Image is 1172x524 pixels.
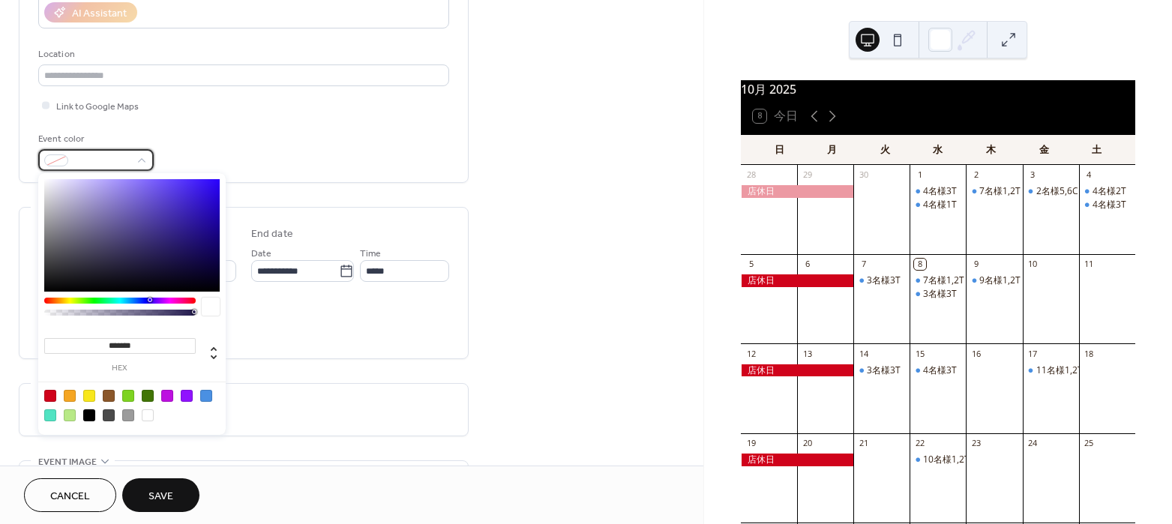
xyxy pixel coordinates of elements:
div: 19 [745,438,757,449]
div: 10名様1,2T [910,454,966,466]
div: 7名様1,2T [966,185,1022,198]
div: 18 [1084,348,1095,359]
div: 25 [1084,438,1095,449]
div: #FFFFFF [142,409,154,421]
span: Time [360,246,381,262]
div: 1 [914,169,925,181]
div: 4名様3T [1079,199,1135,211]
div: #9013FE [181,390,193,402]
div: 4 [1084,169,1095,181]
div: 店休日 [741,185,853,198]
div: Event color [38,131,151,147]
div: 7名様1,2T [979,185,1021,198]
div: 3名様3T [853,274,910,287]
div: #F5A623 [64,390,76,402]
div: #F8E71C [83,390,95,402]
div: 4名様2T [1093,185,1126,198]
div: 23 [970,438,982,449]
div: Location [38,46,446,62]
div: 4名様3T [910,364,966,377]
div: 月 [805,135,859,165]
div: 3名様3T [853,364,910,377]
div: 9 [970,259,982,270]
div: 15 [914,348,925,359]
div: 店休日 [741,274,853,287]
label: hex [44,364,196,373]
div: 店休日 [741,454,853,466]
div: 22 [914,438,925,449]
div: 14 [858,348,869,359]
span: Save [148,489,173,505]
div: 9名様1,2T [966,274,1022,287]
div: 2 [970,169,982,181]
div: 30 [858,169,869,181]
div: 11 [1084,259,1095,270]
div: 日 [753,135,806,165]
div: 3名様3T [923,288,957,301]
div: 3名様3T [867,274,901,287]
div: 4名様2T [1079,185,1135,198]
div: #50E3C2 [44,409,56,421]
div: #4A4A4A [103,409,115,421]
div: 11名様1,2T [1036,364,1083,377]
div: #417505 [142,390,154,402]
div: #4A90E2 [200,390,212,402]
div: 木 [964,135,1018,165]
div: 3名様3T [910,288,966,301]
div: 2名様5,6C [1036,185,1078,198]
div: 2名様5,6C [1023,185,1079,198]
div: 7名様1,2T [923,274,964,287]
div: 7 [858,259,869,270]
div: 4名様3T [1093,199,1126,211]
div: 4名様1T [910,199,966,211]
div: #7ED321 [122,390,134,402]
div: #8B572A [103,390,115,402]
div: 20 [802,438,813,449]
div: 29 [802,169,813,181]
div: 28 [745,169,757,181]
button: Cancel [24,478,116,512]
div: 12 [745,348,757,359]
div: 13 [802,348,813,359]
div: 店休日 [741,364,853,377]
div: 10月 2025 [741,80,1135,98]
div: 4名様1T [923,199,957,211]
div: 水 [912,135,965,165]
div: 11名様1,2T [1023,364,1079,377]
div: 8 [914,259,925,270]
div: 7名様1,2T [910,274,966,287]
span: Link to Google Maps [56,99,139,115]
span: Event image [38,454,97,470]
div: #BD10E0 [161,390,173,402]
div: 16 [970,348,982,359]
div: 土 [1070,135,1123,165]
div: 4名様3T [923,185,957,198]
div: 6 [802,259,813,270]
div: #9B9B9B [122,409,134,421]
div: 10名様1,2T [923,454,970,466]
div: 3 [1027,169,1039,181]
div: 4名様3T [923,364,957,377]
div: 金 [1018,135,1071,165]
div: 9名様1,2T [979,274,1021,287]
div: 17 [1027,348,1039,359]
div: 21 [858,438,869,449]
div: #000000 [83,409,95,421]
button: Save [122,478,199,512]
div: End date [251,226,293,242]
span: Date [251,246,271,262]
div: #B8E986 [64,409,76,421]
div: 4名様3T [910,185,966,198]
div: 24 [1027,438,1039,449]
div: 10 [1027,259,1039,270]
div: 5 [745,259,757,270]
div: #D0021B [44,390,56,402]
div: 火 [859,135,912,165]
div: 3名様3T [867,364,901,377]
span: Cancel [50,489,90,505]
